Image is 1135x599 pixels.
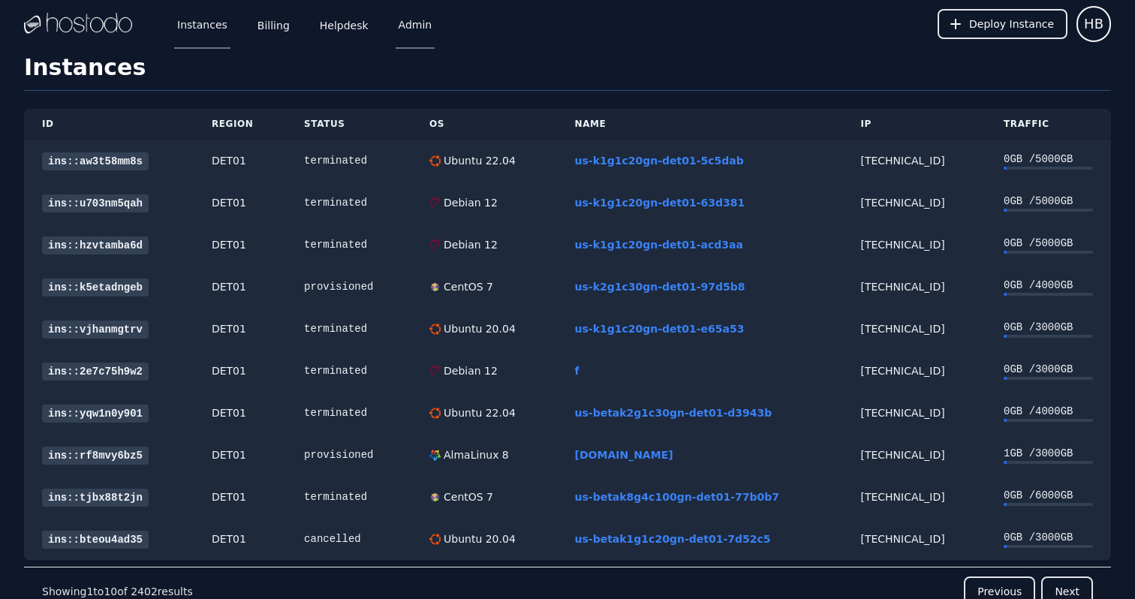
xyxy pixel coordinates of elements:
div: CentOS 7 [441,279,493,294]
a: ins::aw3t58mm8s [42,152,149,170]
th: Name [557,109,843,140]
div: DET01 [212,321,268,336]
a: ins::u703nm5qah [42,194,149,212]
div: DET01 [212,405,268,420]
div: [TECHNICAL_ID] [860,363,968,378]
a: ins::bteou4ad35 [42,531,149,549]
th: Region [194,109,286,140]
img: Logo [24,13,132,35]
div: AlmaLinux 8 [441,447,509,462]
span: 2402 [131,585,158,597]
th: OS [411,109,557,140]
div: Debian 12 [441,363,498,378]
span: HB [1084,14,1103,35]
img: CentOS 7 (Disabled for now, need to fix network connectivity) [429,492,441,503]
span: 10 [104,585,117,597]
div: DET01 [212,489,268,504]
a: us-betak2g1c30gn-det01-d3943b [575,407,772,419]
a: f [575,365,580,377]
div: [TECHNICAL_ID] [860,531,968,546]
button: Deploy Instance [938,9,1067,39]
div: 0 GB / 5000 GB [1004,194,1093,209]
th: ID [24,109,194,140]
span: 1 [86,585,93,597]
div: 0 GB / 5000 GB [1004,236,1093,251]
div: terminated [304,363,393,378]
th: Status [286,109,411,140]
div: provisioned [304,279,393,294]
div: DET01 [212,279,268,294]
div: terminated [304,321,393,336]
div: 0 GB / 5000 GB [1004,152,1093,167]
div: Ubuntu 20.04 [441,531,516,546]
div: 0 GB / 3000 GB [1004,530,1093,545]
div: Ubuntu 20.04 [441,321,516,336]
div: DET01 [212,153,268,168]
div: DET01 [212,447,268,462]
a: ins::yqw1n0y901 [42,405,149,423]
div: Debian 12 [441,237,498,252]
div: cancelled [304,531,393,546]
div: 1 GB / 3000 GB [1004,446,1093,461]
div: [TECHNICAL_ID] [860,321,968,336]
img: Ubuntu 22.04 [429,408,441,419]
a: ins::hzvtamba6d [42,236,149,254]
div: [TECHNICAL_ID] [860,237,968,252]
div: DET01 [212,531,268,546]
a: ins::vjhanmgtrv [42,321,149,339]
div: [TECHNICAL_ID] [860,153,968,168]
img: Ubuntu 20.04 [429,534,441,545]
img: Ubuntu 22.04 [429,155,441,167]
div: [TECHNICAL_ID] [860,489,968,504]
div: terminated [304,195,393,210]
a: us-k1g1c20gn-det01-5c5dab [575,155,744,167]
span: Deploy Instance [969,17,1054,32]
a: us-k1g1c20gn-det01-63d381 [575,197,745,209]
h1: Instances [24,54,1111,91]
img: AlmaLinux 8 [429,450,441,461]
div: 0 GB / 4000 GB [1004,278,1093,293]
img: Debian 12 [429,239,441,251]
div: Ubuntu 22.04 [441,153,516,168]
th: IP [842,109,986,140]
div: terminated [304,153,393,168]
div: 0 GB / 6000 GB [1004,488,1093,503]
div: [TECHNICAL_ID] [860,279,968,294]
a: us-betak1g1c20gn-det01-7d52c5 [575,533,771,545]
button: User menu [1076,6,1111,42]
div: terminated [304,489,393,504]
div: Debian 12 [441,195,498,210]
div: [TECHNICAL_ID] [860,195,968,210]
img: Debian 12 [429,366,441,377]
div: Ubuntu 22.04 [441,405,516,420]
a: ins::2e7c75h9w2 [42,363,149,381]
div: provisioned [304,447,393,462]
div: DET01 [212,195,268,210]
div: 0 GB / 3000 GB [1004,320,1093,335]
div: DET01 [212,237,268,252]
a: [DOMAIN_NAME] [575,449,673,461]
a: ins::tjbx88t2jn [42,489,149,507]
div: CentOS 7 [441,489,493,504]
div: [TECHNICAL_ID] [860,405,968,420]
div: terminated [304,405,393,420]
p: Showing to of results [42,584,193,599]
a: ins::k5etadngeb [42,278,149,296]
div: terminated [304,237,393,252]
a: us-betak8g4c100gn-det01-77b0b7 [575,491,779,503]
a: us-k2g1c30gn-det01-97d5b8 [575,281,745,293]
img: CentOS 7 (Disabled for now, need to fix network connectivity) [429,281,441,293]
div: 0 GB / 4000 GB [1004,404,1093,419]
a: us-k1g1c20gn-det01-acd3aa [575,239,743,251]
a: ins::rf8mvy6bz5 [42,447,149,465]
div: 0 GB / 3000 GB [1004,362,1093,377]
img: Ubuntu 20.04 [429,324,441,335]
div: [TECHNICAL_ID] [860,447,968,462]
img: Debian 12 [429,197,441,209]
th: Traffic [986,109,1111,140]
a: us-k1g1c20gn-det01-e65a53 [575,323,745,335]
div: DET01 [212,363,268,378]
